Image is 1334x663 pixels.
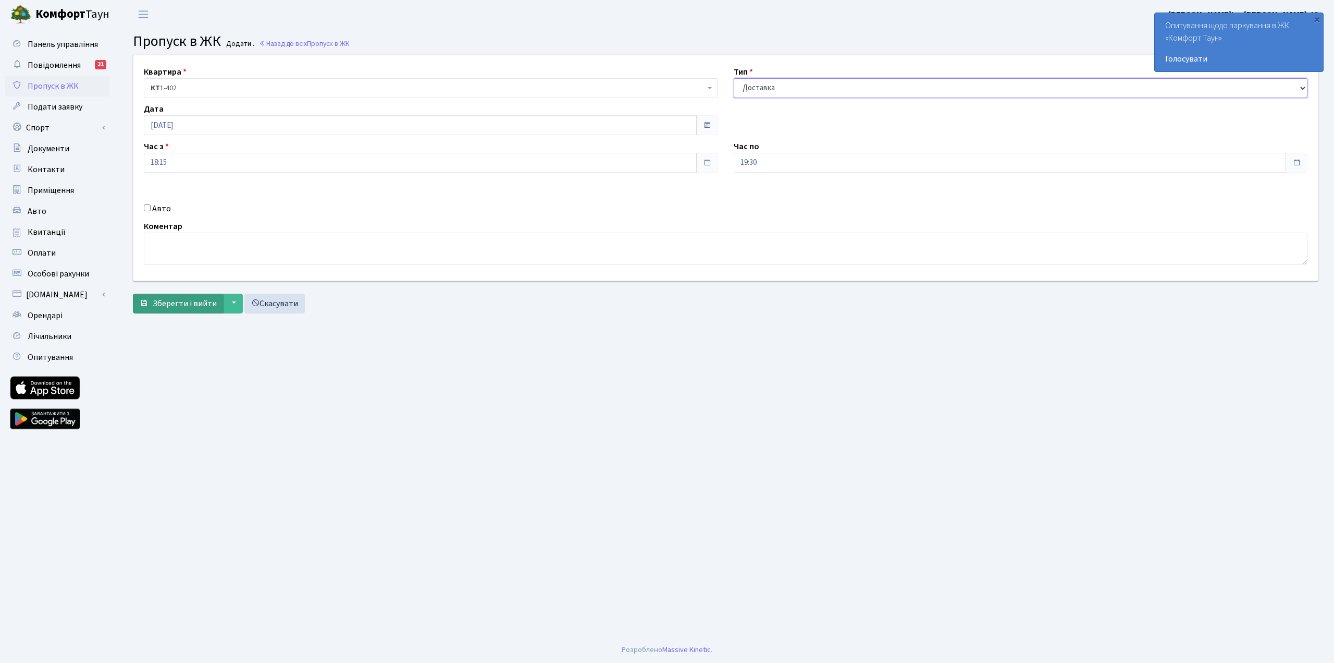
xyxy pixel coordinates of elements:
a: [PERSON_NAME]’єв [PERSON_NAME]. Ю. [1168,8,1321,21]
span: <b>КТ</b>&nbsp;&nbsp;&nbsp;&nbsp;1-402 [144,78,718,98]
label: Квартира [144,66,187,78]
span: Документи [28,143,69,154]
a: Особові рахунки [5,263,109,284]
a: Massive Kinetic [662,644,711,655]
a: Документи [5,138,109,159]
span: Орендарі [28,310,63,321]
span: Особові рахунки [28,268,89,280]
small: Додати . [224,40,254,49]
span: Лічильники [28,331,71,342]
span: <b>КТ</b>&nbsp;&nbsp;&nbsp;&nbsp;1-402 [151,83,705,93]
a: Панель управління [5,34,109,55]
a: Повідомлення21 [5,55,109,76]
a: Назад до всіхПропуск в ЖК [259,39,350,49]
span: Опитування [28,352,73,363]
span: Оплати [28,247,56,259]
b: Комфорт [35,6,85,22]
a: Голосувати [1165,53,1313,65]
span: Пропуск в ЖК [307,39,350,49]
a: Контакти [5,159,109,180]
span: Зберегти і вийти [153,298,217,309]
b: [PERSON_NAME]’єв [PERSON_NAME]. Ю. [1168,9,1321,20]
div: Опитування щодо паркування в ЖК «Комфорт Таун» [1155,13,1323,71]
b: КТ [151,83,160,93]
label: Дата [144,103,164,115]
span: Пропуск в ЖК [133,31,221,52]
label: Тип [734,66,753,78]
img: logo.png [10,4,31,25]
label: Авто [152,202,171,215]
label: Час по [734,140,759,153]
span: Панель управління [28,39,98,50]
span: Таун [35,6,109,23]
button: Зберегти і вийти [133,294,224,314]
a: Подати заявку [5,97,109,117]
div: 21 [95,60,106,69]
a: [DOMAIN_NAME] [5,284,109,305]
span: Контакти [28,164,65,175]
a: Пропуск в ЖК [5,76,109,97]
a: Оплати [5,243,109,263]
a: Орендарі [5,305,109,326]
div: × [1312,14,1322,25]
a: Скасувати [244,294,305,314]
span: Подати заявку [28,101,82,113]
span: Авто [28,206,46,217]
a: Лічильники [5,326,109,347]
span: Повідомлення [28,59,81,71]
a: Спорт [5,117,109,138]
div: Розроблено . [622,644,712,656]
a: Приміщення [5,180,109,201]
a: Квитанції [5,222,109,243]
span: Приміщення [28,185,74,196]
span: Квитанції [28,226,66,238]
label: Час з [144,140,169,153]
a: Опитування [5,347,109,368]
button: Переключити навігацію [130,6,156,23]
a: Авто [5,201,109,222]
label: Коментар [144,220,182,233]
span: Пропуск в ЖК [28,80,79,92]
